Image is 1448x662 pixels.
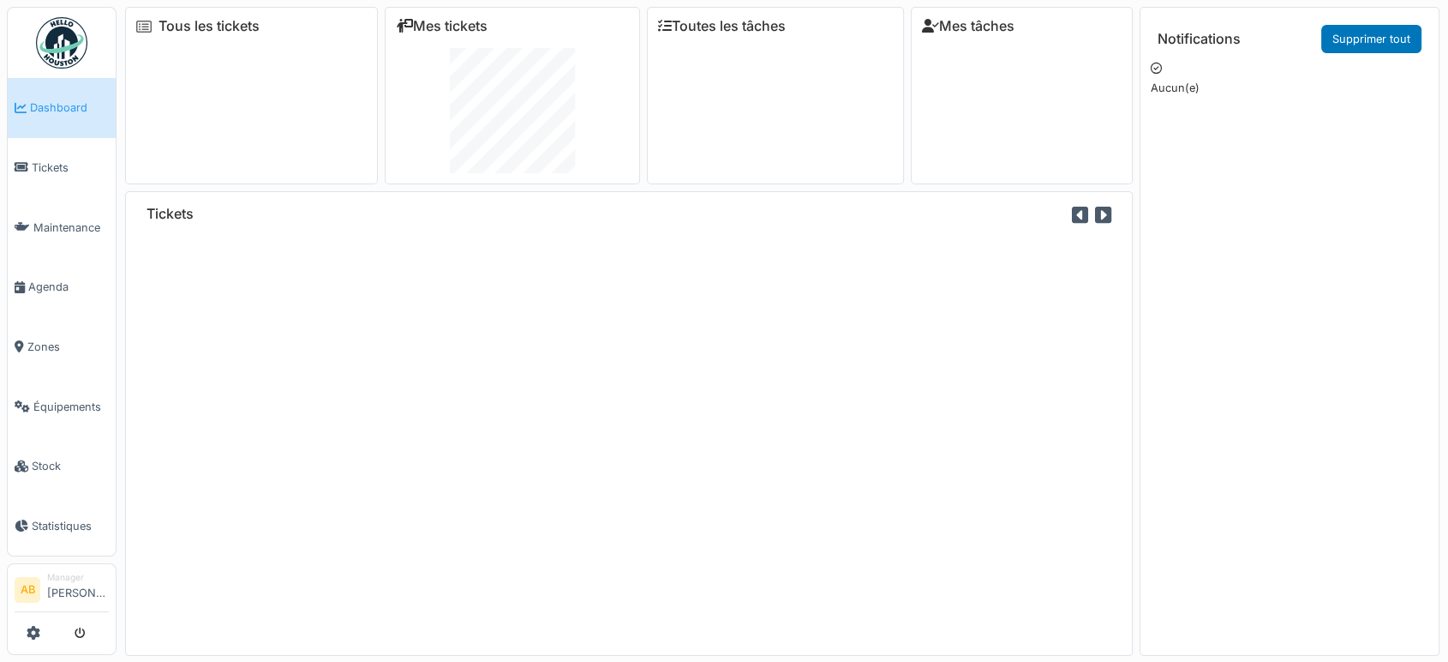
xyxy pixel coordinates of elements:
a: Agenda [8,257,116,317]
a: Statistiques [8,496,116,557]
span: Équipements [33,399,109,415]
a: Mes tickets [396,18,488,34]
a: Dashboard [8,78,116,138]
div: Manager [47,571,109,584]
a: Tous les tickets [159,18,260,34]
a: Tickets [8,138,116,198]
a: Supprimer tout [1321,25,1421,53]
span: Maintenance [33,220,109,236]
p: Aucun(e) [1151,80,1428,96]
img: Badge_color-CXgf-gQk.svg [36,17,87,69]
a: Stock [8,436,116,496]
span: Dashboard [30,99,109,116]
span: Zones [27,339,109,355]
span: Tickets [32,159,109,176]
span: Statistiques [32,518,109,534]
li: [PERSON_NAME] [47,571,109,608]
h6: Tickets [147,206,194,222]
span: Stock [32,458,109,474]
a: Zones [8,317,116,377]
a: Mes tâches [922,18,1014,34]
h6: Notifications [1158,31,1241,47]
a: Équipements [8,376,116,436]
li: AB [15,577,40,603]
a: Maintenance [8,197,116,257]
span: Agenda [28,279,109,295]
a: Toutes les tâches [658,18,786,34]
a: AB Manager[PERSON_NAME] [15,571,109,612]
